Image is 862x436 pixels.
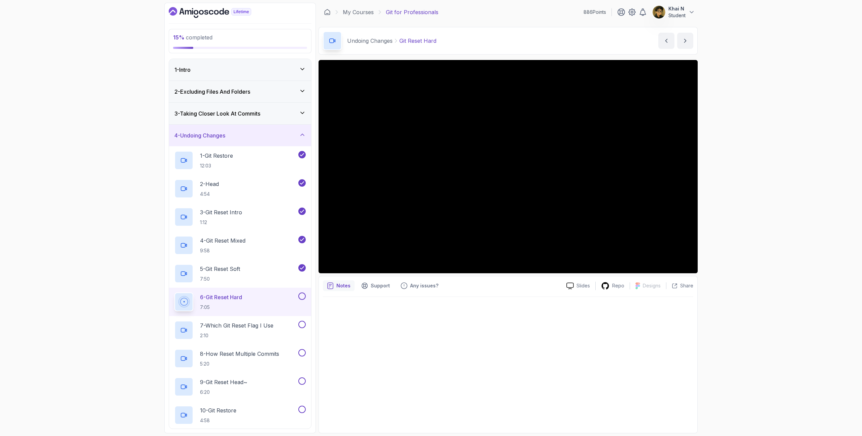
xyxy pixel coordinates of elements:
button: 6-Git Reset Hard7:05 [174,292,306,311]
p: 9:58 [200,247,245,254]
p: 7:05 [200,304,242,311]
span: 15 % [173,34,185,41]
button: 7-Which Git Reset Flag I Use2:10 [174,321,306,340]
p: 2 - Head [200,180,219,188]
button: 4-Git Reset Mixed9:58 [174,236,306,255]
button: 2-Excluding Files And Folders [169,81,311,102]
button: Feedback button [397,280,442,291]
p: 5 - Git Reset Soft [200,265,240,273]
button: 1-Git Restore12:03 [174,151,306,170]
p: Git for Professionals [386,8,438,16]
button: 10-Git Restore4:58 [174,406,306,425]
button: user profile imageKhai NStudent [652,5,695,19]
p: 7:50 [200,276,240,282]
h3: 2 - Excluding Files And Folders [174,88,250,96]
p: Student [668,12,686,19]
h3: 4 - Undoing Changes [174,131,225,139]
p: 12:03 [200,162,233,169]
p: Undoing Changes [347,37,393,45]
a: Dashboard [169,7,267,18]
iframe: To enrich screen reader interactions, please activate Accessibility in Grammarly extension settings [319,60,698,273]
a: Repo [596,282,630,290]
p: 4 - Git Reset Mixed [200,237,245,245]
h3: 3 - Taking Closer Look At Commits [174,110,260,118]
p: 10 - Git Restore [200,406,236,414]
p: 9 - Git Reset Head~ [200,378,247,386]
a: Slides [561,282,595,289]
p: Designs [643,282,661,289]
p: 6 - Git Reset Hard [200,293,242,301]
p: 7 - Which Git Reset Flag I Use [200,321,273,330]
p: 8 - How Reset Multiple Commits [200,350,279,358]
button: 5-Git Reset Soft7:50 [174,264,306,283]
p: Share [680,282,693,289]
button: next content [677,33,693,49]
h3: 1 - Intro [174,66,191,74]
button: 2-Head4:54 [174,179,306,198]
p: 4:58 [200,417,236,424]
p: Git Reset Hard [399,37,436,45]
button: 4-Undoing Changes [169,125,311,146]
p: Any issues? [410,282,438,289]
p: 4:54 [200,191,219,197]
button: 3-Taking Closer Look At Commits [169,103,311,124]
img: user profile image [653,6,665,19]
p: Support [371,282,390,289]
p: 3 - Git Reset Intro [200,208,242,216]
a: Dashboard [324,9,331,15]
p: 1 - Git Restore [200,152,233,160]
p: 2:10 [200,332,273,339]
p: Slides [576,282,590,289]
p: 6:20 [200,389,247,396]
p: 5:20 [200,361,279,367]
button: Share [666,282,693,289]
button: notes button [323,280,355,291]
p: 886 Points [584,9,606,15]
p: 1:12 [200,219,242,226]
button: 3-Git Reset Intro1:12 [174,208,306,226]
p: Repo [612,282,624,289]
button: 1-Intro [169,59,311,81]
button: Support button [357,280,394,291]
p: Notes [336,282,351,289]
span: completed [173,34,212,41]
button: 8-How Reset Multiple Commits5:20 [174,349,306,368]
button: 9-Git Reset Head~6:20 [174,377,306,396]
p: Khai N [668,5,686,12]
button: previous content [658,33,674,49]
a: My Courses [343,8,374,16]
